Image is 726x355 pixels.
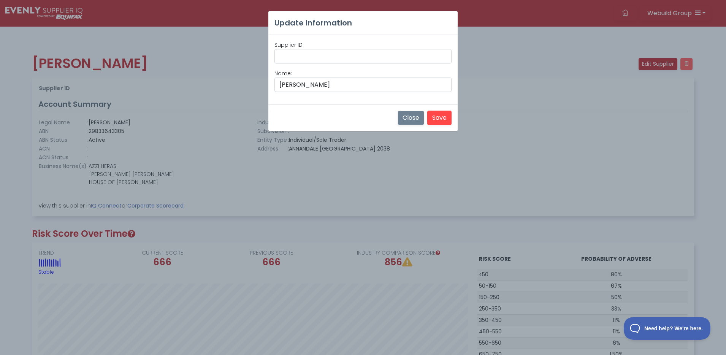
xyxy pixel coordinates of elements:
button: Close [443,10,457,23]
label: Name: [274,70,292,78]
h5: Update Information [274,17,352,29]
button: Close [398,111,424,125]
label: Supplier ID: [274,41,304,49]
button: Save [427,111,452,125]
